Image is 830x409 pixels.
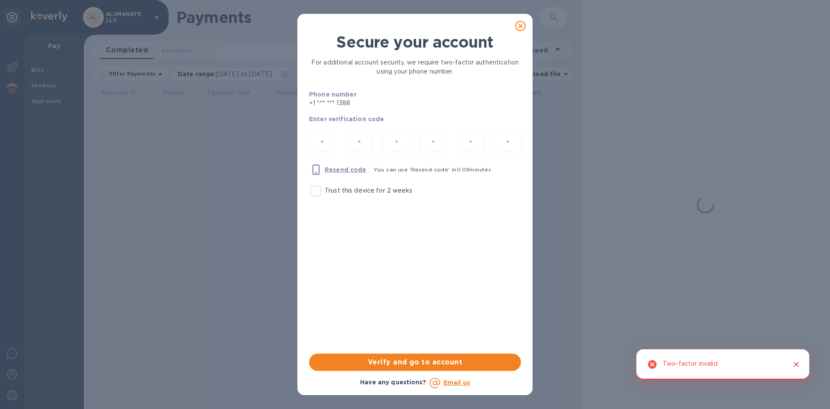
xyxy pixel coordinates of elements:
span: Verify and go to account [316,357,514,367]
b: Phone number [309,91,357,98]
button: Verify and go to account [309,354,521,371]
p: For additional account security, we require two-factor authentication using your phone number. [309,58,521,76]
button: Close [791,359,802,370]
h1: Secure your account [309,33,521,51]
p: Enter verification code [309,115,521,123]
u: Resend code [325,166,367,173]
span: You can use 'Resend code' in 0 : 09 minutes [373,166,492,173]
div: Two-factor invalid [663,356,718,373]
p: Trust this device for 2 weeks [325,186,412,195]
a: Email us [444,379,470,386]
b: Have any questions? [360,379,426,386]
